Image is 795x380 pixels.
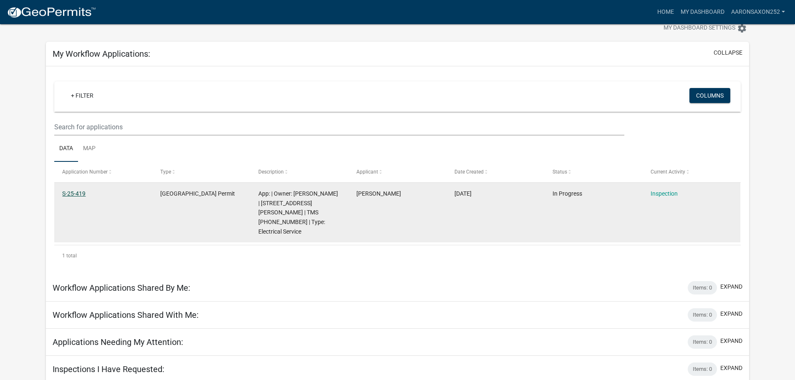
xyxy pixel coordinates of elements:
[53,283,190,293] h5: Workflow Applications Shared By Me:
[689,88,730,103] button: Columns
[688,362,717,376] div: Items: 0
[651,190,678,197] a: Inspection
[454,169,484,175] span: Date Created
[688,308,717,322] div: Items: 0
[720,364,742,372] button: expand
[720,282,742,291] button: expand
[553,169,567,175] span: Status
[53,364,164,374] h5: Inspections I Have Requested:
[46,66,749,274] div: collapse
[664,23,735,33] span: My Dashboard Settings
[54,136,78,162] a: Data
[720,310,742,318] button: expand
[62,190,86,197] a: S-25-419
[651,169,685,175] span: Current Activity
[258,169,284,175] span: Description
[348,162,447,182] datatable-header-cell: Applicant
[688,335,717,349] div: Items: 0
[160,190,235,197] span: Jasper County Building Permit
[720,337,742,345] button: expand
[714,48,742,57] button: collapse
[356,190,401,197] span: Aaron M Saxon
[657,20,754,36] button: My Dashboard Settingssettings
[688,281,717,294] div: Items: 0
[54,245,741,266] div: 1 total
[62,169,108,175] span: Application Number
[152,162,250,182] datatable-header-cell: Type
[53,310,199,320] h5: Workflow Applications Shared With Me:
[250,162,348,182] datatable-header-cell: Description
[53,49,150,59] h5: My Workflow Applications:
[78,136,101,162] a: Map
[258,190,338,235] span: App: | Owner: GRAHAM DOUG | 2567 LEVY RD | TMS 039-00-09-031 | Type: Electrical Service
[553,190,582,197] span: In Progress
[728,4,788,20] a: aaronsaxon252
[654,4,677,20] a: Home
[160,169,171,175] span: Type
[737,23,747,33] i: settings
[53,337,183,347] h5: Applications Needing My Attention:
[642,162,740,182] datatable-header-cell: Current Activity
[447,162,545,182] datatable-header-cell: Date Created
[64,88,100,103] a: + Filter
[677,4,728,20] a: My Dashboard
[356,169,378,175] span: Applicant
[454,190,472,197] span: 10/07/2025
[544,162,642,182] datatable-header-cell: Status
[54,162,152,182] datatable-header-cell: Application Number
[54,118,624,136] input: Search for applications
